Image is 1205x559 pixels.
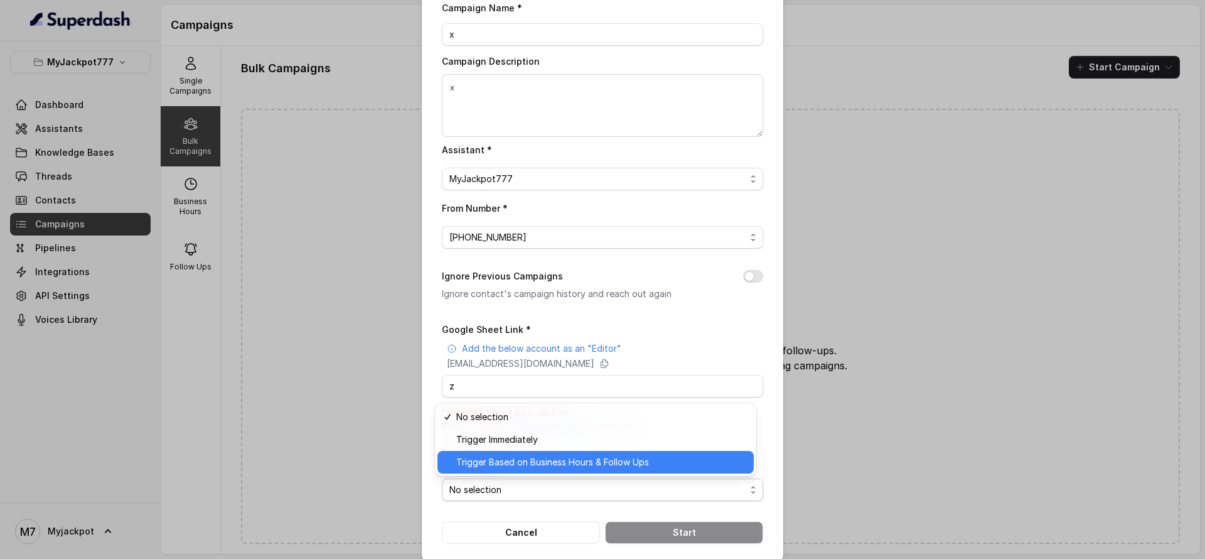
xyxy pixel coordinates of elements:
[456,410,746,425] span: No selection
[456,455,746,470] span: Trigger Based on Business Hours & Follow Ups
[449,482,746,497] span: No selection
[442,479,763,501] button: No selection
[435,403,756,476] div: No selection
[456,432,746,447] span: Trigger Immediately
